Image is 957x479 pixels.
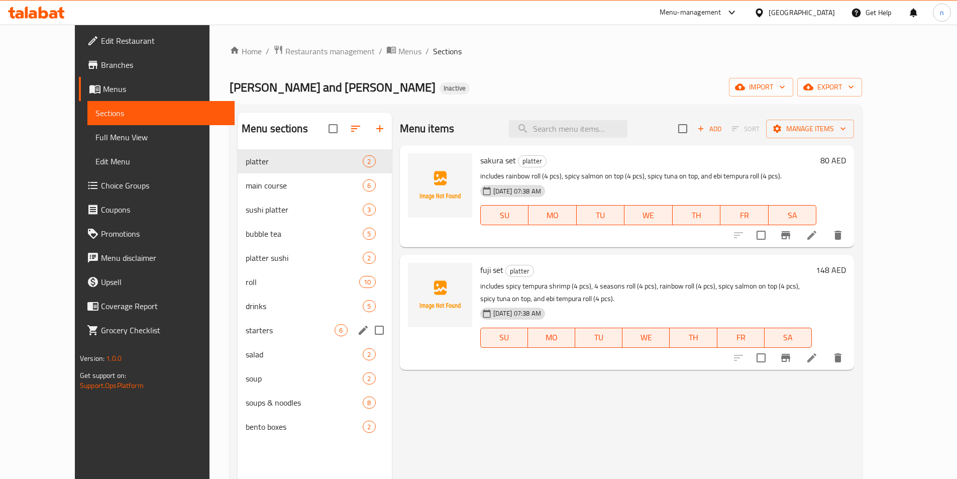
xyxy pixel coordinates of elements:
span: Sections [95,107,227,119]
div: salad2 [238,342,392,366]
span: Add [696,123,723,135]
div: soup2 [238,366,392,391]
span: Full Menu View [95,131,227,143]
span: [DATE] 07:38 AM [489,186,545,196]
div: soup [246,372,363,385]
span: WE [626,330,666,345]
span: SU [485,330,524,345]
span: Edit Restaurant [101,35,227,47]
div: items [363,204,375,216]
span: Select section [672,118,693,139]
button: import [729,78,793,97]
a: Restaurants management [273,45,375,58]
div: items [363,348,375,360]
a: Edit menu item [806,229,818,241]
span: Choice Groups [101,179,227,191]
button: WE [622,328,670,348]
span: TH [674,330,713,345]
span: 3 [363,205,375,215]
span: 1.0.0 [106,352,122,365]
div: starters6edit [238,318,392,342]
span: Coupons [101,204,227,216]
div: Menu-management [660,7,721,19]
button: delete [826,223,850,247]
span: Sort sections [344,117,368,141]
span: 6 [363,181,375,190]
span: Select to update [751,225,772,246]
span: Menus [398,45,421,57]
li: / [426,45,429,57]
span: platter sushi [246,252,363,264]
span: import [737,81,785,93]
div: items [363,421,375,433]
span: Grocery Checklist [101,324,227,336]
button: SU [480,328,528,348]
span: soups & noodles [246,397,363,409]
button: delete [826,346,850,370]
button: FR [717,328,765,348]
span: 8 [363,398,375,408]
img: fuji set [408,263,472,327]
span: salad [246,348,363,360]
span: Manage items [774,123,846,135]
p: includes rainbow roll (4 pcs), spicy salmon on top (4 pcs), spicy tuna on top, and ebi tempura ro... [480,170,816,182]
a: Menus [386,45,421,58]
button: edit [356,323,371,338]
span: main course [246,179,363,191]
div: bento boxes2 [238,415,392,439]
span: TU [579,330,618,345]
span: [DATE] 07:38 AM [489,309,545,318]
span: [PERSON_NAME] and [PERSON_NAME] [230,76,436,99]
span: Coverage Report [101,300,227,312]
nav: breadcrumb [230,45,862,58]
h6: 148 AED [816,263,846,277]
button: TU [575,328,622,348]
div: platter [505,265,534,277]
span: Branches [101,59,227,71]
a: Branches [79,53,235,77]
input: search [509,120,627,138]
button: Branch-specific-item [774,223,798,247]
span: Restaurants management [285,45,375,57]
h2: Menu items [400,121,455,136]
span: 2 [363,253,375,263]
div: bubble tea5 [238,222,392,246]
span: platter [246,155,363,167]
span: Inactive [440,84,470,92]
div: drinks [246,300,363,312]
a: Menus [79,77,235,101]
span: Select section first [725,121,766,137]
span: Edit Menu [95,155,227,167]
button: TU [577,205,625,225]
span: Add item [693,121,725,137]
button: SA [769,205,817,225]
span: Get support on: [80,369,126,382]
div: sushi platter [246,204,363,216]
div: Inactive [440,82,470,94]
div: platter2 [238,149,392,173]
a: Full Menu View [87,125,235,149]
a: Coupons [79,198,235,222]
div: items [363,372,375,385]
span: FR [724,208,765,223]
a: Support.OpsPlatform [80,379,144,392]
div: items [363,397,375,409]
span: FR [721,330,761,345]
a: Edit Restaurant [79,29,235,53]
span: SU [485,208,524,223]
span: bento boxes [246,421,363,433]
div: [GEOGRAPHIC_DATA] [769,7,835,18]
span: bubble tea [246,228,363,240]
button: Add [693,121,725,137]
span: 2 [363,374,375,384]
span: n [940,7,944,18]
div: items [363,228,375,240]
a: Coverage Report [79,294,235,318]
span: sakura set [480,153,516,168]
a: Home [230,45,262,57]
li: / [379,45,382,57]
